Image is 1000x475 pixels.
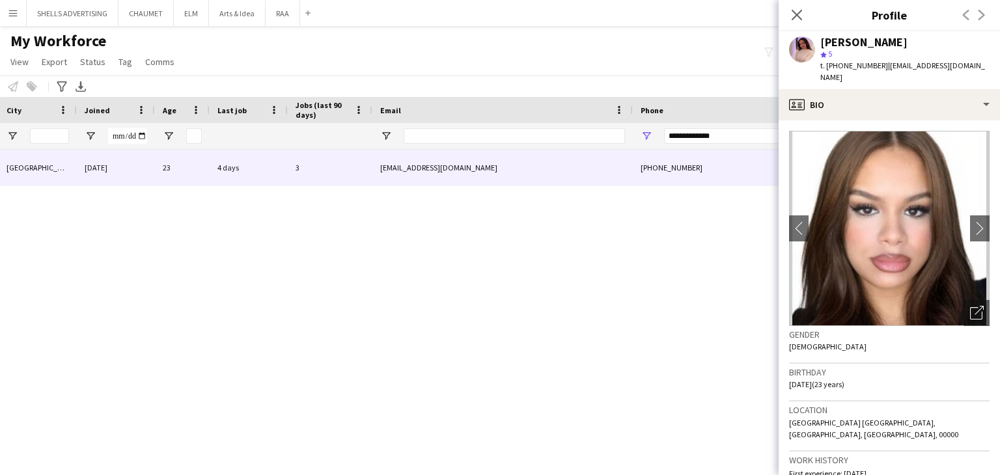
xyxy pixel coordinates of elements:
[42,56,67,68] span: Export
[7,130,18,142] button: Open Filter Menu
[789,418,958,439] span: [GEOGRAPHIC_DATA] [GEOGRAPHIC_DATA], [GEOGRAPHIC_DATA], [GEOGRAPHIC_DATA], 00000
[789,454,990,466] h3: Work history
[54,79,70,94] app-action-btn: Advanced filters
[633,150,799,185] div: [PHONE_NUMBER]
[108,128,147,144] input: Joined Filter Input
[404,128,625,144] input: Email Filter Input
[380,105,401,115] span: Email
[664,128,792,144] input: Phone Filter Input
[73,79,89,94] app-action-btn: Export XLSX
[789,366,990,378] h3: Birthday
[296,100,349,120] span: Jobs (last 90 days)
[779,7,1000,23] h3: Profile
[174,1,209,26] button: ELM
[10,31,106,51] span: My Workforce
[140,53,180,70] a: Comms
[964,300,990,326] div: Open photos pop-in
[789,131,990,326] img: Crew avatar or photo
[820,36,908,48] div: [PERSON_NAME]
[380,130,392,142] button: Open Filter Menu
[85,105,110,115] span: Joined
[113,53,137,70] a: Tag
[209,1,266,26] button: Arts & Idea
[5,53,34,70] a: View
[828,49,832,59] span: 5
[789,404,990,416] h3: Location
[163,130,174,142] button: Open Filter Menu
[789,329,990,340] h3: Gender
[641,130,652,142] button: Open Filter Menu
[27,1,118,26] button: SHELLS ADVERTISING
[820,61,985,82] span: | [EMAIL_ADDRESS][DOMAIN_NAME]
[118,1,174,26] button: CHAUMET
[789,342,867,351] span: [DEMOGRAPHIC_DATA]
[186,128,202,144] input: Age Filter Input
[288,150,372,185] div: 3
[217,105,247,115] span: Last job
[155,150,210,185] div: 23
[641,105,663,115] span: Phone
[789,379,844,389] span: [DATE] (23 years)
[820,61,888,70] span: t. [PHONE_NUMBER]
[145,56,174,68] span: Comms
[77,150,155,185] div: [DATE]
[266,1,300,26] button: RAA
[80,56,105,68] span: Status
[85,130,96,142] button: Open Filter Menu
[36,53,72,70] a: Export
[7,105,21,115] span: City
[30,128,69,144] input: City Filter Input
[210,150,288,185] div: 4 days
[118,56,132,68] span: Tag
[372,150,633,185] div: [EMAIL_ADDRESS][DOMAIN_NAME]
[10,56,29,68] span: View
[75,53,111,70] a: Status
[779,89,1000,120] div: Bio
[163,105,176,115] span: Age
